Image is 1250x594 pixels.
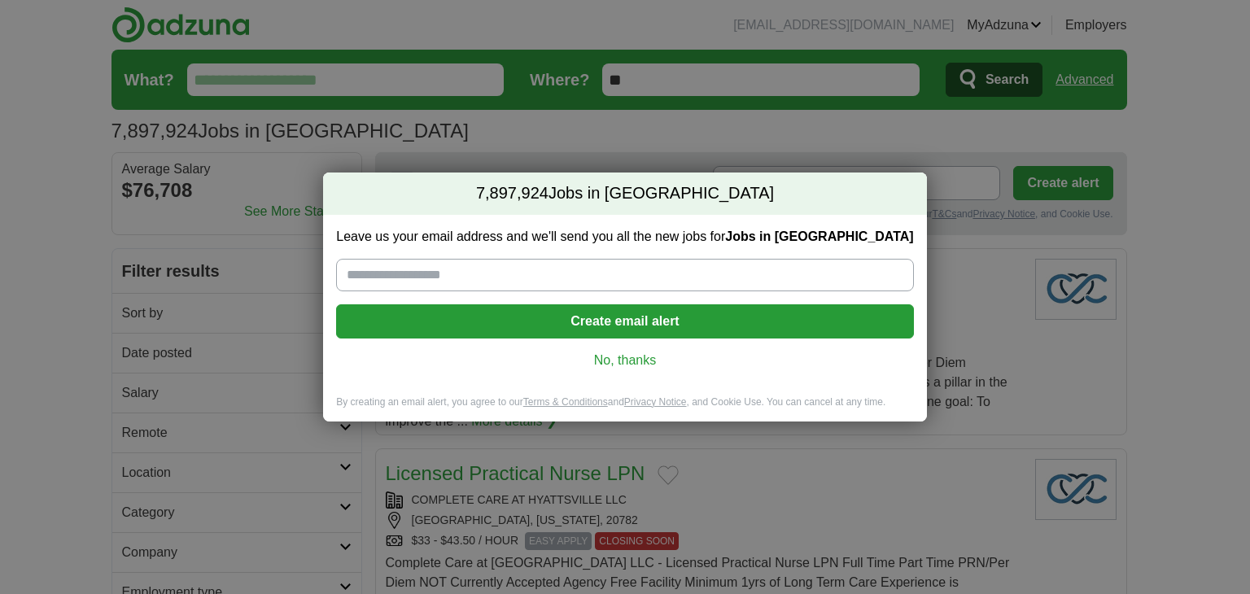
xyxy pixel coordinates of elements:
[725,229,913,243] strong: Jobs in [GEOGRAPHIC_DATA]
[323,173,926,215] h2: Jobs in [GEOGRAPHIC_DATA]
[523,396,608,408] a: Terms & Conditions
[323,395,926,422] div: By creating an email alert, you agree to our and , and Cookie Use. You can cancel at any time.
[336,228,913,246] label: Leave us your email address and we'll send you all the new jobs for
[349,352,900,369] a: No, thanks
[624,396,687,408] a: Privacy Notice
[336,304,913,338] button: Create email alert
[476,182,549,205] span: 7,897,924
